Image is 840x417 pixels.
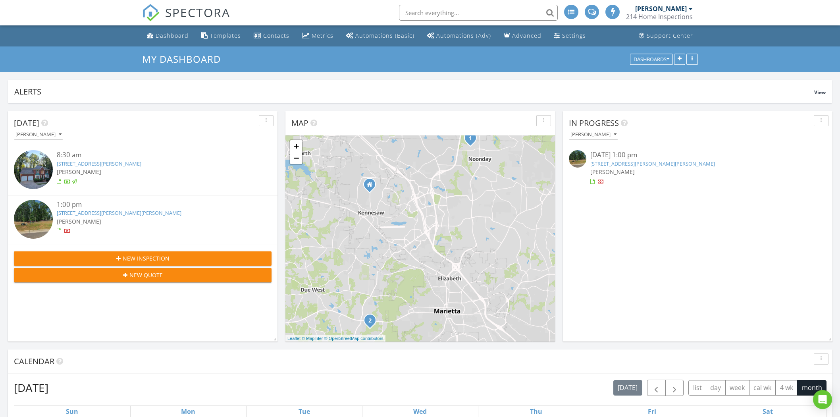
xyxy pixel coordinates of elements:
[469,136,472,141] i: 1
[399,5,558,21] input: Search everything...
[688,380,706,396] button: list
[797,380,827,396] button: month
[562,32,586,39] div: Settings
[569,150,827,185] a: [DATE] 1:00 pm [STREET_ADDRESS][PERSON_NAME][PERSON_NAME] [PERSON_NAME]
[14,251,272,266] button: New Inspection
[636,29,696,43] a: Support Center
[647,380,666,396] button: Previous month
[142,11,230,27] a: SPECTORA
[285,335,385,342] div: |
[626,13,693,21] div: 214 Home Inspections
[129,271,163,279] span: New Quote
[287,336,301,341] a: Leaflet
[142,52,227,66] a: My Dashboard
[501,29,545,43] a: Advanced
[370,184,374,189] div: 2027 Winsburg Dr, Kennesaw GA 30144
[14,150,272,191] a: 8:30 am [STREET_ADDRESS][PERSON_NAME] [PERSON_NAME]
[312,32,333,39] div: Metrics
[142,4,160,21] img: The Best Home Inspection Software - Spectora
[14,356,54,367] span: Calendar
[590,150,805,160] div: [DATE] 1:00 pm
[814,89,826,96] span: View
[528,406,544,417] a: Thursday
[635,5,687,13] div: [PERSON_NAME]
[14,200,272,241] a: 1:00 pm [STREET_ADDRESS][PERSON_NAME][PERSON_NAME] [PERSON_NAME]
[749,380,776,396] button: cal wk
[569,118,619,128] span: In Progress
[14,200,53,239] img: streetview
[57,209,181,216] a: [STREET_ADDRESS][PERSON_NAME][PERSON_NAME]
[57,160,141,167] a: [STREET_ADDRESS][PERSON_NAME]
[156,32,189,39] div: Dashboard
[15,132,62,137] div: [PERSON_NAME]
[436,32,491,39] div: Automations (Adv)
[761,406,774,417] a: Saturday
[647,32,693,39] div: Support Center
[198,29,244,43] a: Templates
[590,168,635,176] span: [PERSON_NAME]
[57,150,250,160] div: 8:30 am
[424,29,494,43] a: Automations (Advanced)
[290,140,302,152] a: Zoom in
[210,32,241,39] div: Templates
[590,160,715,167] a: [STREET_ADDRESS][PERSON_NAME][PERSON_NAME]
[706,380,726,396] button: day
[470,138,475,143] div: 4848 Helga Way NE, Woodstock, GA 30188
[412,406,428,417] a: Wednesday
[57,218,101,225] span: [PERSON_NAME]
[775,380,798,396] button: 4 wk
[14,129,63,140] button: [PERSON_NAME]
[343,29,418,43] a: Automations (Basic)
[551,29,589,43] a: Settings
[123,254,170,263] span: New Inspection
[250,29,293,43] a: Contacts
[14,150,53,189] img: 9362811%2Fcover_photos%2F5ShDzlKHQTVDFNcxyxWb%2Fsmall.jpg
[290,152,302,164] a: Zoom out
[646,406,658,417] a: Friday
[634,56,669,62] div: Dashboards
[368,318,372,324] i: 2
[725,380,749,396] button: week
[14,118,39,128] span: [DATE]
[613,380,642,396] button: [DATE]
[630,54,673,65] button: Dashboards
[57,168,101,176] span: [PERSON_NAME]
[512,32,541,39] div: Advanced
[355,32,414,39] div: Automations (Basic)
[263,32,289,39] div: Contacts
[14,268,272,282] button: New Quote
[569,129,618,140] button: [PERSON_NAME]
[665,380,684,396] button: Next month
[291,118,308,128] span: Map
[57,200,250,210] div: 1:00 pm
[324,336,383,341] a: © OpenStreetMap contributors
[570,132,617,137] div: [PERSON_NAME]
[64,406,80,417] a: Sunday
[813,390,832,409] div: Open Intercom Messenger
[569,150,586,168] img: streetview
[297,406,312,417] a: Tuesday
[14,380,48,396] h2: [DATE]
[165,4,230,21] span: SPECTORA
[370,320,375,325] div: 2257 Ellis Mountain Dr, Marietta, GA 30064
[179,406,197,417] a: Monday
[144,29,192,43] a: Dashboard
[14,86,814,97] div: Alerts
[299,29,337,43] a: Metrics
[302,336,323,341] a: © MapTiler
